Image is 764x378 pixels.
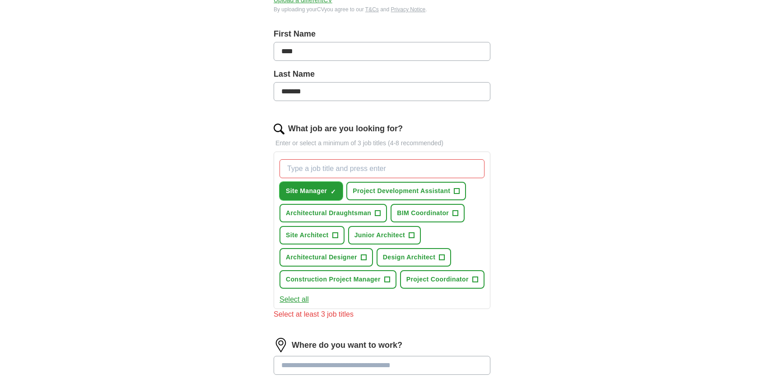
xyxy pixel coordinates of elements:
img: location.png [274,338,288,352]
span: Junior Architect [354,230,405,240]
button: BIM Coordinator [391,204,465,222]
span: Project Development Assistant [353,186,450,196]
span: Design Architect [383,253,435,262]
a: Privacy Notice [391,6,426,13]
label: Last Name [274,68,490,80]
label: What job are you looking for? [288,123,403,135]
span: Architectural Draughtsman [286,208,371,218]
button: Junior Architect [348,226,421,244]
a: T&Cs [365,6,379,13]
button: Project Coordinator [400,270,484,289]
div: By uploading your CV you agree to our and . [274,5,490,14]
span: Architectural Designer [286,253,357,262]
label: First Name [274,28,490,40]
button: Construction Project Manager [280,270,396,289]
button: Site Architect [280,226,345,244]
button: Architectural Draughtsman [280,204,387,222]
span: Site Architect [286,230,329,240]
button: Project Development Assistant [346,182,466,200]
span: ✓ [331,188,336,195]
p: Enter or select a minimum of 3 job titles (4-8 recommended) [274,138,490,148]
input: Type a job title and press enter [280,159,484,178]
span: Project Coordinator [406,275,469,284]
button: Site Manager✓ [280,182,343,200]
label: Where do you want to work? [292,339,402,351]
button: Select all [280,294,309,305]
span: Site Manager [286,186,327,196]
span: BIM Coordinator [397,208,449,218]
div: Select at least 3 job titles [274,309,490,320]
span: Construction Project Manager [286,275,381,284]
button: Architectural Designer [280,248,373,267]
img: search.png [274,124,284,134]
button: Design Architect [377,248,451,267]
